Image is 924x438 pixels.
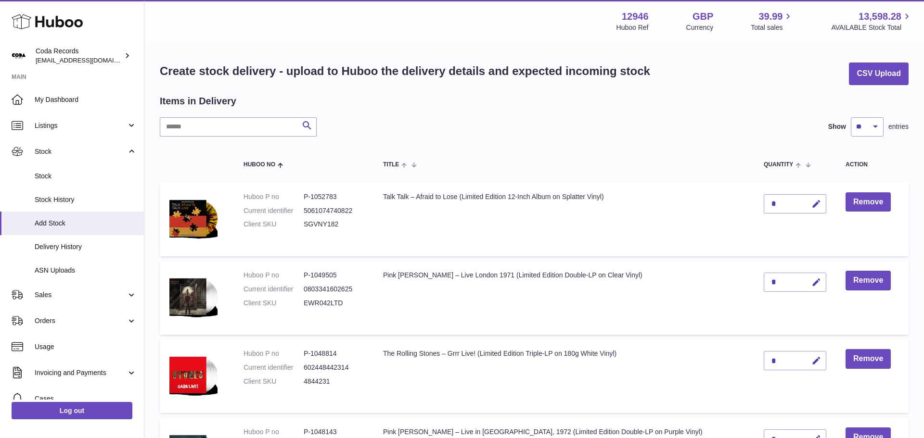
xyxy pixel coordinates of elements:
[304,349,364,358] dd: P-1048814
[244,271,304,280] dt: Huboo P no
[846,162,899,168] div: Action
[244,363,304,372] dt: Current identifier
[244,349,304,358] dt: Huboo P no
[169,271,218,323] img: Pink Floyd – Live London 1971 (Limited Edition Double-LP on Clear Vinyl)
[244,192,304,201] dt: Huboo P no
[888,122,909,131] span: entries
[169,192,218,244] img: Talk Talk – Afraid to Lose (Limited Edition 12-Inch Album on Splatter Vinyl)
[244,427,304,437] dt: Huboo P no
[304,363,364,372] dd: 602448442314
[244,206,304,215] dt: Current identifier
[304,220,364,229] dd: SGVNY182
[373,261,754,335] td: Pink [PERSON_NAME] – Live London 1971 (Limited Edition Double-LP on Clear Vinyl)
[622,10,649,23] strong: 12946
[383,162,399,168] span: Title
[244,162,275,168] span: Huboo no
[35,266,137,275] span: ASN Uploads
[35,316,127,325] span: Orders
[859,10,901,23] span: 13,598.28
[846,192,891,212] button: Remove
[244,299,304,308] dt: Client SKU
[12,49,26,63] img: haz@pcatmedia.com
[35,242,137,251] span: Delivery History
[751,23,794,32] span: Total sales
[686,23,714,32] div: Currency
[304,285,364,294] dd: 0803341602625
[846,271,891,290] button: Remove
[373,183,754,256] td: Talk Talk – Afraid to Lose (Limited Edition 12-Inch Album on Splatter Vinyl)
[35,172,137,181] span: Stock
[849,63,909,85] button: CSV Upload
[160,63,650,79] h1: Create stock delivery - upload to Huboo the delivery details and expected incoming stock
[616,23,649,32] div: Huboo Ref
[160,95,236,108] h2: Items in Delivery
[693,10,713,23] strong: GBP
[304,299,364,308] dd: EWR042LTD
[373,339,754,413] td: The Rolling Stones – Grrr Live! (Limited Edition Triple-LP on 180g White Vinyl)
[831,23,912,32] span: AVAILABLE Stock Total
[304,192,364,201] dd: P-1052783
[758,10,783,23] span: 39.99
[304,271,364,280] dd: P-1049505
[244,285,304,294] dt: Current identifier
[35,290,127,300] span: Sales
[35,147,127,156] span: Stock
[244,220,304,229] dt: Client SKU
[35,95,137,104] span: My Dashboard
[846,349,891,369] button: Remove
[244,377,304,386] dt: Client SKU
[35,394,137,403] span: Cases
[751,10,794,32] a: 39.99 Total sales
[828,122,846,131] label: Show
[304,206,364,215] dd: 5061074740822
[35,368,127,377] span: Invoicing and Payments
[36,56,141,64] span: [EMAIL_ADDRESS][DOMAIN_NAME]
[35,219,137,228] span: Add Stock
[35,195,137,204] span: Stock History
[831,10,912,32] a: 13,598.28 AVAILABLE Stock Total
[304,427,364,437] dd: P-1048143
[304,377,364,386] dd: 4844231
[36,47,122,65] div: Coda Records
[35,342,137,351] span: Usage
[764,162,793,168] span: Quantity
[35,121,127,130] span: Listings
[169,349,218,401] img: The Rolling Stones – Grrr Live! (Limited Edition Triple-LP on 180g White Vinyl)
[12,402,132,419] a: Log out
